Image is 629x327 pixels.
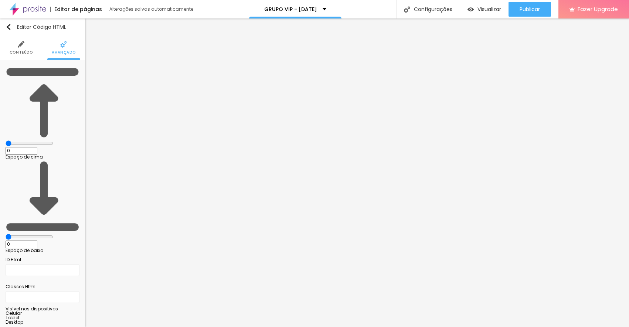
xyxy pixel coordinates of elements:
[18,41,24,48] img: Icone
[6,314,20,321] span: Tablet
[6,248,79,253] div: Espaço de baixo
[6,24,11,30] img: Icone
[6,256,79,263] div: ID Html
[404,6,410,13] img: Icone
[6,283,79,290] div: Classes Html
[6,307,79,311] div: Visível nos dispositivos
[6,310,22,316] span: Celular
[85,18,629,327] iframe: Editor
[6,24,66,30] div: Editar Código HTML
[6,319,23,325] span: Desktop
[109,7,194,11] div: Alterações salvas automaticamente
[6,159,79,233] img: Icone
[52,51,75,54] span: Avançado
[578,6,618,12] span: Fazer Upgrade
[6,66,79,140] img: Icone
[520,6,540,12] span: Publicar
[467,6,474,13] img: view-1.svg
[477,6,501,12] span: Visualizar
[50,7,102,12] div: Editor de páginas
[6,155,79,159] div: Espaço de cima
[460,2,509,17] button: Visualizar
[10,51,33,54] span: Conteúdo
[509,2,551,17] button: Publicar
[264,7,317,12] p: GRUPO VIP - [DATE]
[60,41,67,48] img: Icone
